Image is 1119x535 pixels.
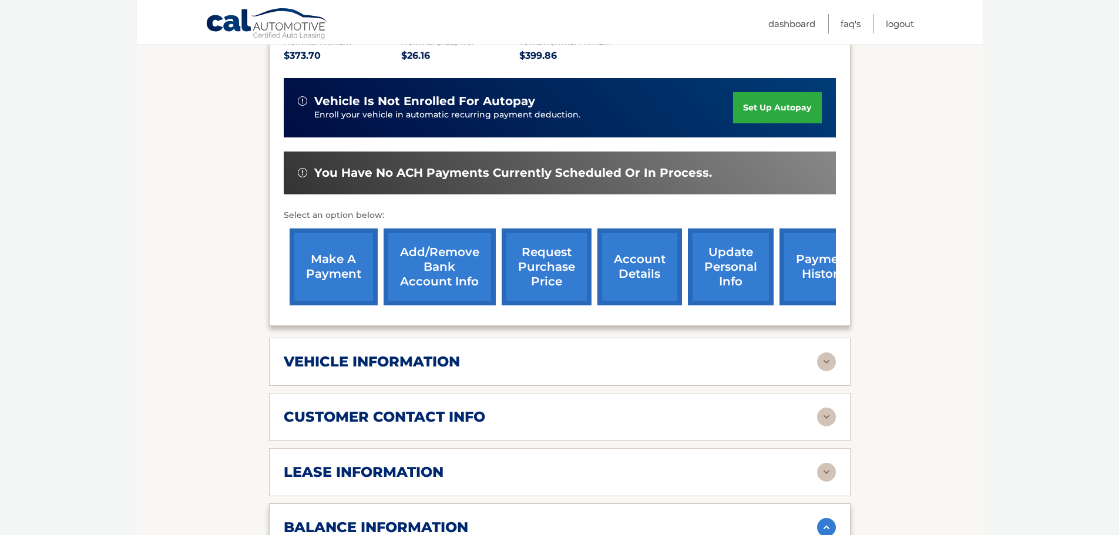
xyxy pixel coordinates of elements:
[502,228,592,305] a: request purchase price
[384,228,496,305] a: Add/Remove bank account info
[314,166,712,180] span: You have no ACH payments currently scheduled or in process.
[206,8,329,42] a: Cal Automotive
[688,228,774,305] a: update personal info
[298,168,307,177] img: alert-white.svg
[314,109,734,122] p: Enroll your vehicle in automatic recurring payment deduction.
[841,14,861,33] a: FAQ's
[290,228,378,305] a: make a payment
[768,14,815,33] a: Dashboard
[817,408,836,426] img: accordion-rest.svg
[284,408,485,426] h2: customer contact info
[733,92,821,123] a: set up autopay
[817,352,836,371] img: accordion-rest.svg
[284,48,402,64] p: $373.70
[817,463,836,482] img: accordion-rest.svg
[519,48,637,64] p: $399.86
[284,353,460,371] h2: vehicle information
[779,228,868,305] a: payment history
[401,48,519,64] p: $26.16
[597,228,682,305] a: account details
[298,96,307,106] img: alert-white.svg
[284,463,443,481] h2: lease information
[314,94,535,109] span: vehicle is not enrolled for autopay
[886,14,914,33] a: Logout
[284,208,836,223] p: Select an option below:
